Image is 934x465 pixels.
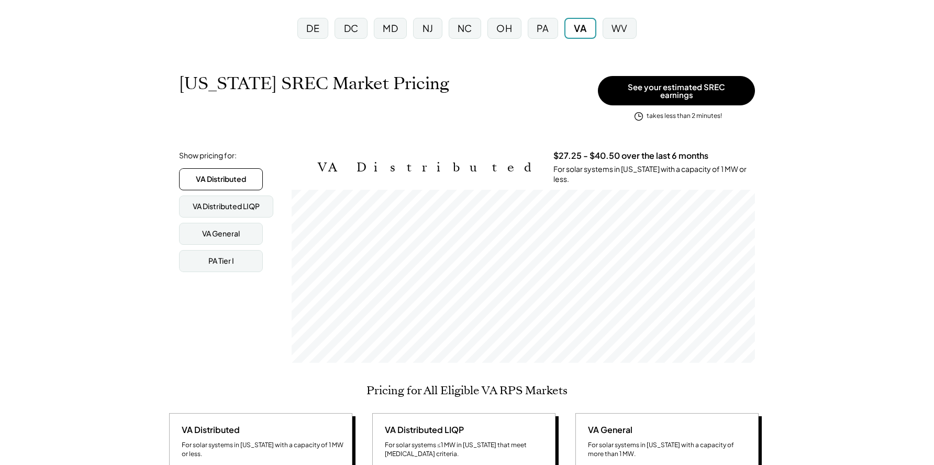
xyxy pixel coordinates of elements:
[196,174,246,185] div: VA Distributed
[574,21,586,35] div: VA
[381,424,464,436] div: VA Distributed LIQP
[366,384,568,397] h2: Pricing for All Eligible VA RPS Markets
[458,21,472,35] div: NC
[306,21,319,35] div: DE
[193,201,260,212] div: VA Distributed LIQP
[202,229,240,239] div: VA General
[422,21,433,35] div: NJ
[611,21,628,35] div: WV
[318,160,538,175] h2: VA Distributed
[553,150,708,161] h3: $27.25 - $40.50 over the last 6 months
[383,21,398,35] div: MD
[647,112,722,121] div: takes less than 2 minutes!
[553,164,755,185] div: For solar systems in [US_STATE] with a capacity of 1 MW or less.
[537,21,549,35] div: PA
[179,150,237,161] div: Show pricing for:
[598,76,755,105] button: See your estimated SREC earnings
[584,424,632,436] div: VA General
[496,21,512,35] div: OH
[179,73,449,94] h1: [US_STATE] SREC Market Pricing
[182,441,344,459] div: For solar systems in [US_STATE] with a capacity of 1 MW or less.
[208,256,234,266] div: PA Tier I
[344,21,359,35] div: DC
[177,424,240,436] div: VA Distributed
[588,441,750,459] div: For solar systems in [US_STATE] with a capacity of more than 1 MW.
[385,441,547,459] div: For solar systems ≤1 MW in [US_STATE] that meet [MEDICAL_DATA] criteria.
